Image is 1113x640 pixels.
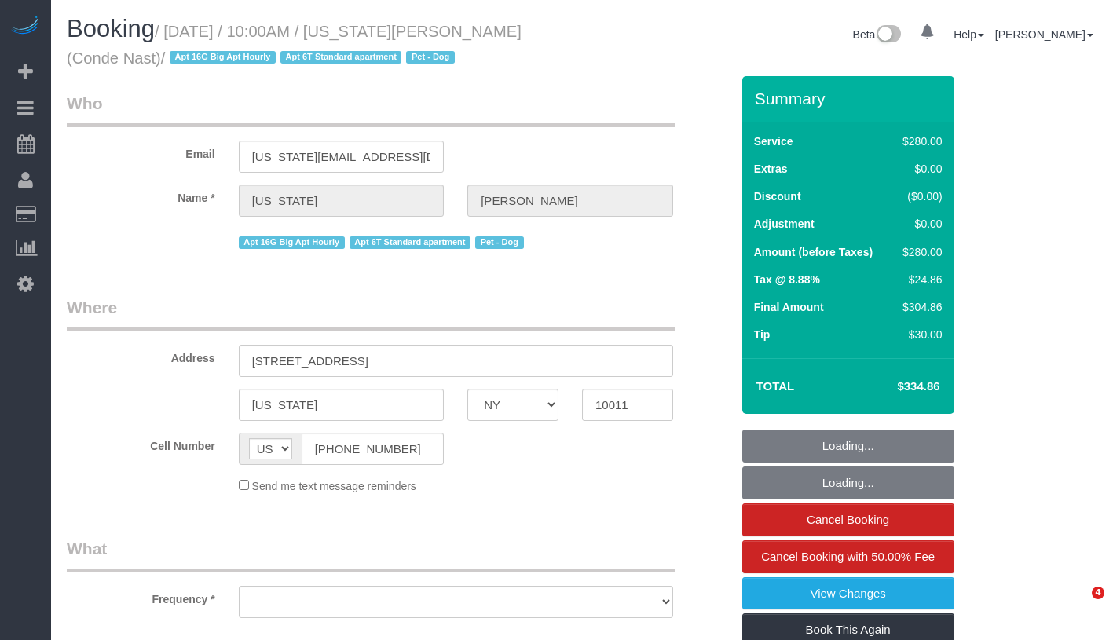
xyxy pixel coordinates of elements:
[896,216,942,232] div: $0.00
[896,133,942,149] div: $280.00
[67,537,675,572] legend: What
[55,345,227,366] label: Address
[995,28,1093,41] a: [PERSON_NAME]
[742,540,954,573] a: Cancel Booking with 50.00% Fee
[754,244,873,260] label: Amount (before Taxes)
[55,586,227,607] label: Frequency *
[754,327,771,342] label: Tip
[467,185,673,217] input: Last Name
[761,550,935,563] span: Cancel Booking with 50.00% Fee
[350,236,470,249] span: Apt 6T Standard apartment
[754,299,824,315] label: Final Amount
[754,161,788,177] label: Extras
[896,272,942,287] div: $24.86
[9,16,41,38] img: Automaid Logo
[754,272,820,287] label: Tax @ 8.88%
[302,433,445,465] input: Cell Number
[754,216,815,232] label: Adjustment
[754,133,793,149] label: Service
[850,380,939,393] h4: $334.86
[756,379,795,393] strong: Total
[896,244,942,260] div: $280.00
[67,296,675,331] legend: Where
[55,185,227,206] label: Name *
[239,185,445,217] input: First Name
[280,51,401,64] span: Apt 6T Standard apartment
[406,51,454,64] span: Pet - Dog
[896,299,942,315] div: $304.86
[252,480,416,492] span: Send me text message reminders
[853,28,902,41] a: Beta
[582,389,673,421] input: Zip Code
[475,236,523,249] span: Pet - Dog
[754,188,801,204] label: Discount
[1060,587,1097,624] iframe: Intercom live chat
[875,25,901,46] img: New interface
[67,15,155,42] span: Booking
[239,236,345,249] span: Apt 16G Big Apt Hourly
[1092,587,1104,599] span: 4
[161,49,459,67] span: /
[239,389,445,421] input: City
[896,188,942,204] div: ($0.00)
[55,141,227,162] label: Email
[755,90,946,108] h3: Summary
[742,503,954,536] a: Cancel Booking
[55,433,227,454] label: Cell Number
[896,327,942,342] div: $30.00
[896,161,942,177] div: $0.00
[170,51,276,64] span: Apt 16G Big Apt Hourly
[954,28,984,41] a: Help
[239,141,445,173] input: Email
[67,92,675,127] legend: Who
[742,577,954,610] a: View Changes
[67,23,522,67] small: / [DATE] / 10:00AM / [US_STATE][PERSON_NAME] (Conde Nast)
